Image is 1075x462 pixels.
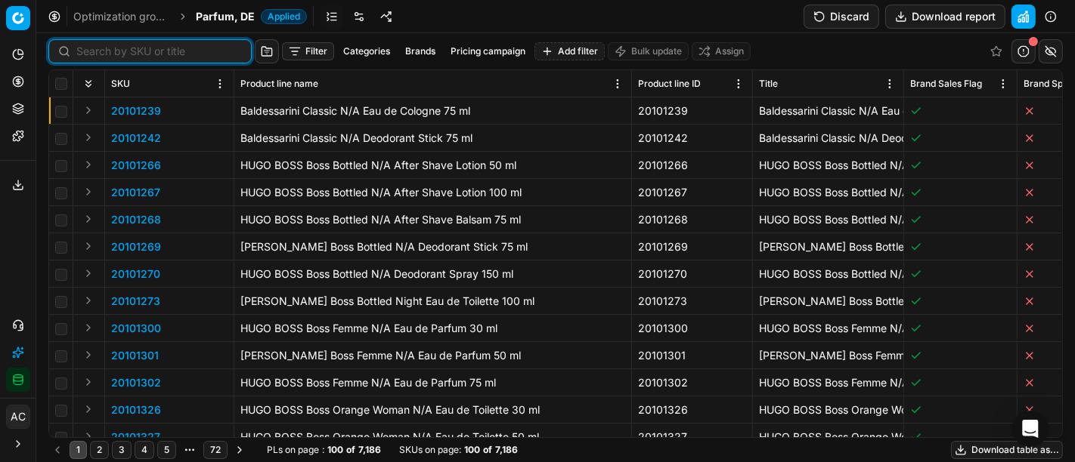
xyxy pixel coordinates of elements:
span: PLs on page [267,444,319,456]
button: Filter [282,42,334,60]
div: 20101268 [638,212,746,227]
button: Download report [885,5,1005,29]
span: Title [759,78,778,90]
p: 20101300 [111,321,161,336]
span: Parfum, DEApplied [196,9,307,24]
span: Brand Sales Flag [910,78,982,90]
div: HUGO BOSS Boss Bottled N/A After Shave Balsam 75 ml [240,212,625,227]
p: HUGO BOSS Boss Orange Woman N/A Eau de Toilette 30 ml [759,402,897,417]
button: Expand [79,156,98,174]
div: 20101269 [638,239,746,254]
div: 20101300 [638,321,746,336]
div: HUGO BOSS Boss Bottled N/A After Shave Lotion 100 ml [240,185,625,200]
button: Assign [692,42,751,60]
div: Open Intercom Messenger [1012,411,1049,447]
p: [PERSON_NAME] Boss Femme N/A Eau de Parfum 50 ml [759,348,897,363]
button: Add filter [534,42,605,60]
p: HUGO BOSS Boss Bottled N/A After Shave Balsam 75 ml [759,212,897,227]
div: 20101301 [638,348,746,363]
button: 20101302 [111,375,161,390]
div: HUGO BOSS Boss Orange Woman N/A Eau de Toilette 30 ml [240,402,625,417]
button: 4 [135,441,154,459]
button: Bulk update [608,42,689,60]
div: 20101242 [638,131,746,146]
button: 20101326 [111,402,161,417]
div: HUGO BOSS Boss Femme N/A Eau de Parfum 30 ml [240,321,625,336]
button: Categories [337,42,396,60]
div: 20101302 [638,375,746,390]
p: [PERSON_NAME] Boss Bottled Night Eau de Toilette 100 ml [759,294,897,309]
button: Expand [79,264,98,282]
button: Expand [79,319,98,337]
p: Baldessarini Classic N/A Eau de Cologne 75 ml [759,103,897,119]
button: Expand [79,210,98,228]
span: Parfum, DE [196,9,255,24]
p: Baldessarini Classic N/A Deodorant Stick 75 ml [759,131,897,146]
p: HUGO BOSS Boss Bottled N/A Deodorant Spray 150 ml [759,266,897,282]
button: 20101273 [111,294,160,309]
button: Expand [79,400,98,418]
div: HUGO BOSS Boss Femme N/A Eau de Parfum 75 ml [240,375,625,390]
div: : [267,444,381,456]
button: Expand [79,373,98,391]
button: 5 [157,441,176,459]
input: Search by SKU or title [76,44,242,59]
span: SKUs on page : [399,444,461,456]
span: AC [7,405,29,428]
div: 20101270 [638,266,746,282]
span: SKU [111,78,130,90]
strong: 100 [327,444,343,456]
strong: of [483,444,492,456]
button: 20101270 [111,266,160,282]
button: 20101239 [111,103,161,119]
button: 20101242 [111,131,161,146]
p: HUGO BOSS Boss Bottled N/A After Shave Lotion 50 ml [759,158,897,173]
p: HUGO BOSS Boss Femme N/A Eau de Parfum 30 ml [759,321,897,336]
p: HUGO BOSS Boss Femme N/A Eau de Parfum 75 ml [759,375,897,390]
div: HUGO BOSS Boss Orange Woman N/A Eau de Toilette 50 ml [240,430,625,445]
button: 20101327 [111,430,160,445]
button: Expand [79,101,98,119]
div: 20101267 [638,185,746,200]
strong: 7,186 [495,444,518,456]
button: 20101268 [111,212,161,227]
p: HUGO BOSS Boss Bottled N/A After Shave Lotion 100 ml [759,185,897,200]
button: 3 [112,441,132,459]
div: Baldessarini Classic N/A Eau de Cologne 75 ml [240,103,625,119]
button: 20101269 [111,239,161,254]
button: Download table as... [951,441,1063,459]
nav: pagination [48,439,249,460]
button: Pricing campaign [445,42,531,60]
p: 20101267 [111,185,160,200]
button: AC [6,405,30,429]
button: Brands [399,42,441,60]
strong: 100 [464,444,480,456]
button: Go to previous page [48,441,67,459]
button: 1 [70,441,87,459]
div: HUGO BOSS Boss Bottled N/A Deodorant Spray 150 ml [240,266,625,282]
button: Expand [79,183,98,201]
div: 20101273 [638,294,746,309]
div: [PERSON_NAME] Boss Femme N/A Eau de Parfum 50 ml [240,348,625,363]
button: Expand [79,291,98,310]
button: Expand [79,237,98,255]
div: 20101327 [638,430,746,445]
div: 20101239 [638,103,746,119]
div: 20101326 [638,402,746,417]
button: 20101301 [111,348,159,363]
button: 72 [203,441,228,459]
span: Applied [261,9,307,24]
button: 20101266 [111,158,161,173]
button: Discard [804,5,879,29]
a: Optimization groups [73,9,170,24]
div: 20101266 [638,158,746,173]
